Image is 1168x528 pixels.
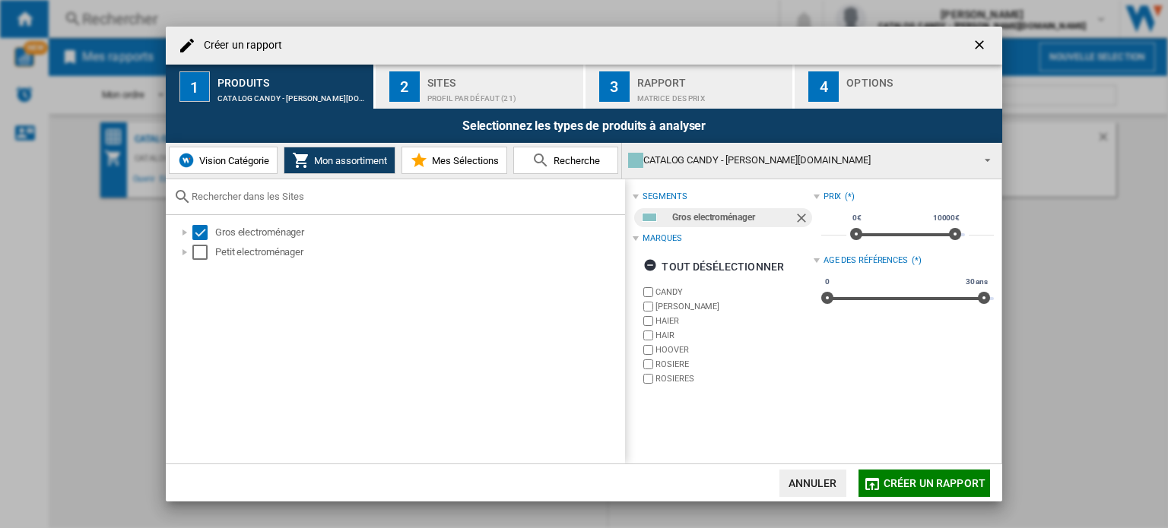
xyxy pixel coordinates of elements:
input: brand.name [643,374,653,384]
label: HAIR [655,330,813,341]
label: ROSIERE [655,359,813,370]
input: brand.name [643,359,653,369]
div: Profil par défaut (21) [427,87,577,103]
div: Options [846,71,996,87]
ng-md-icon: getI18NText('BUTTONS.CLOSE_DIALOG') [972,37,990,55]
button: Mon assortiment [284,147,395,174]
span: Mon assortiment [310,155,387,166]
span: Vision Catégorie [195,155,269,166]
label: HAIER [655,315,813,327]
label: CANDY [655,286,813,298]
label: ROSIERES [655,373,813,384]
div: tout désélectionner [643,253,784,280]
input: brand.name [643,316,653,326]
input: brand.name [643,287,653,297]
div: Sites [427,71,577,87]
div: CATALOG CANDY - [PERSON_NAME][DOMAIN_NAME]:[PERSON_NAME] electroménager [217,87,367,103]
div: Matrice des prix [637,87,787,103]
div: CATALOG CANDY - [PERSON_NAME][DOMAIN_NAME] [628,150,971,171]
div: Selectionnez les types de produits à analyser [166,109,1002,143]
md-checkbox: Select [192,245,215,260]
button: tout désélectionner [639,253,789,280]
button: 1 Produits CATALOG CANDY - [PERSON_NAME][DOMAIN_NAME]:[PERSON_NAME] electroménager [166,65,375,109]
button: Annuler [779,470,846,497]
span: Mes Sélections [428,155,499,166]
div: 4 [808,71,839,102]
label: HOOVER [655,344,813,356]
input: brand.name [643,345,653,355]
span: 0 [823,276,832,288]
button: Recherche [513,147,618,174]
span: 0€ [850,212,864,224]
div: Prix [824,191,842,203]
button: Mes Sélections [401,147,507,174]
span: Recherche [550,155,600,166]
img: wiser-icon-blue.png [177,151,195,169]
span: Créer un rapport [884,477,985,489]
button: 4 Options [795,65,1002,109]
div: Produits [217,71,367,87]
md-checkbox: Select [192,225,215,240]
div: Gros electroménager [215,225,623,240]
ng-md-icon: Retirer [794,210,812,229]
div: Petit electroménager [215,245,623,260]
div: Marques [643,232,681,245]
input: brand.name [643,330,653,340]
button: Vision Catégorie [169,147,278,174]
div: Rapport [637,71,787,87]
button: 2 Sites Profil par défaut (21) [376,65,585,109]
div: 2 [389,71,420,102]
h4: Créer un rapport [196,38,283,53]
div: 1 [179,71,210,102]
div: 3 [599,71,630,102]
span: 30 ans [963,276,990,288]
input: Rechercher dans les Sites [192,191,617,202]
div: segments [643,191,687,203]
button: 3 Rapport Matrice des prix [586,65,795,109]
button: Créer un rapport [859,470,990,497]
label: [PERSON_NAME] [655,301,813,312]
div: Age des références [824,255,908,267]
button: getI18NText('BUTTONS.CLOSE_DIALOG') [966,30,996,61]
input: brand.name [643,302,653,311]
div: Gros electroménager [672,208,793,227]
span: 10000€ [931,212,962,224]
